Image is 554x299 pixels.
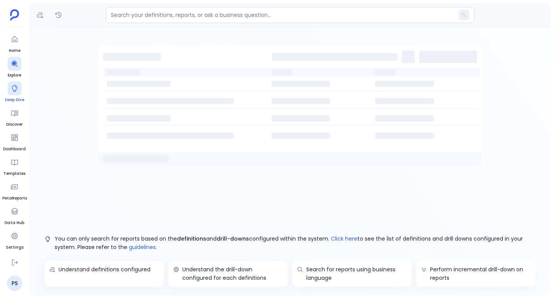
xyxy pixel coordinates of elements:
[6,229,23,251] a: Settings
[55,234,536,251] p: You can only search for reports based on the and configured within the system. to see the list of...
[182,265,283,282] p: Understand the drill-down configured for each definitions
[58,265,159,274] p: Understand definitions configured
[5,220,24,226] span: Data Hub
[8,32,22,54] a: Home
[5,97,24,103] span: Deep Dive
[3,171,25,177] span: Templates
[52,9,65,21] button: Reports History
[3,131,26,152] a: Dashboard
[7,276,22,291] a: PS
[306,265,407,282] p: Search for reports using business language
[8,72,22,78] span: Explore
[8,48,22,54] span: Home
[6,106,23,128] a: Discover
[3,155,25,177] a: Templates
[177,235,206,243] span: definitions
[3,146,26,152] span: Dashboard
[430,265,531,282] p: Perform incremental drill-down on reports
[111,11,454,19] input: Search your definitions, reports, or ask a business question...
[5,204,24,226] a: Data Hub
[331,234,357,243] span: Click here
[2,195,27,201] span: PetaReports
[6,121,23,128] span: Discover
[10,9,19,21] img: petavue logo
[34,9,46,21] button: Definitions
[217,235,249,243] span: drill-downs
[8,57,22,78] a: Explore
[129,243,156,251] a: guidelines
[2,180,27,201] a: PetaReports
[6,244,23,251] span: Settings
[5,81,24,103] a: Deep Dive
